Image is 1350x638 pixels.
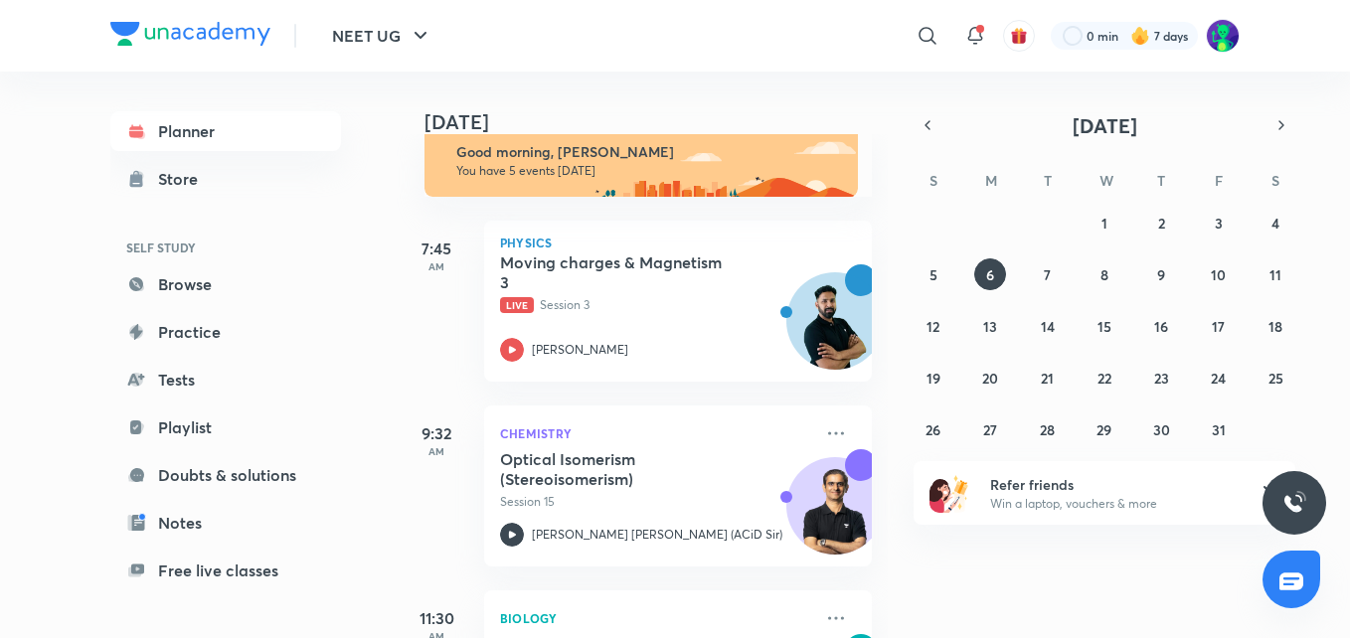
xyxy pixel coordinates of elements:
p: AM [397,445,476,457]
abbr: October 10, 2025 [1211,265,1226,284]
button: October 23, 2025 [1145,362,1177,394]
img: streak [1130,26,1150,46]
abbr: October 17, 2025 [1212,317,1225,336]
abbr: October 20, 2025 [982,369,998,388]
a: Company Logo [110,22,270,51]
button: October 2, 2025 [1145,207,1177,239]
abbr: October 23, 2025 [1154,369,1169,388]
abbr: October 7, 2025 [1044,265,1051,284]
abbr: Saturday [1271,171,1279,190]
button: October 16, 2025 [1145,310,1177,342]
button: October 20, 2025 [974,362,1006,394]
button: October 28, 2025 [1032,413,1064,445]
a: Notes [110,503,341,543]
button: October 30, 2025 [1145,413,1177,445]
abbr: October 3, 2025 [1215,214,1223,233]
button: October 29, 2025 [1089,413,1120,445]
button: October 15, 2025 [1089,310,1120,342]
button: October 9, 2025 [1145,258,1177,290]
h6: SELF STUDY [110,231,341,264]
button: October 13, 2025 [974,310,1006,342]
h5: 9:32 [397,421,476,445]
img: referral [929,473,969,513]
button: October 14, 2025 [1032,310,1064,342]
p: Session 15 [500,493,812,511]
abbr: Friday [1215,171,1223,190]
a: Planner [110,111,341,151]
p: Chemistry [500,421,812,445]
button: October 18, 2025 [1260,310,1291,342]
h4: [DATE] [424,110,892,134]
a: Practice [110,312,341,352]
abbr: Thursday [1157,171,1165,190]
h6: Good morning, [PERSON_NAME] [456,143,840,161]
p: Session 3 [500,296,812,314]
h5: Optical Isomerism (Stereoisomerism) [500,449,748,489]
abbr: October 21, 2025 [1041,369,1054,388]
button: October 4, 2025 [1260,207,1291,239]
abbr: October 12, 2025 [927,317,939,336]
abbr: October 14, 2025 [1041,317,1055,336]
img: avatar [1010,27,1028,45]
abbr: October 31, 2025 [1212,420,1226,439]
p: [PERSON_NAME] [PERSON_NAME] (ACiD Sir) [532,526,782,544]
abbr: October 26, 2025 [926,420,940,439]
button: October 24, 2025 [1203,362,1235,394]
button: October 3, 2025 [1203,207,1235,239]
button: [DATE] [941,111,1267,139]
button: October 8, 2025 [1089,258,1120,290]
button: October 31, 2025 [1203,413,1235,445]
button: October 27, 2025 [974,413,1006,445]
img: ttu [1282,491,1306,515]
a: Doubts & solutions [110,455,341,495]
button: October 25, 2025 [1260,362,1291,394]
p: You have 5 events [DATE] [456,163,840,179]
abbr: October 6, 2025 [986,265,994,284]
abbr: October 18, 2025 [1268,317,1282,336]
p: Biology [500,606,812,630]
img: Avatar [787,468,883,563]
h5: 11:30 [397,606,476,630]
button: October 22, 2025 [1089,362,1120,394]
a: Store [110,159,341,199]
abbr: October 11, 2025 [1269,265,1281,284]
h5: 7:45 [397,237,476,260]
abbr: October 24, 2025 [1211,369,1226,388]
button: October 21, 2025 [1032,362,1064,394]
abbr: Wednesday [1099,171,1113,190]
abbr: Tuesday [1044,171,1052,190]
abbr: Monday [985,171,997,190]
abbr: October 1, 2025 [1101,214,1107,233]
abbr: October 19, 2025 [927,369,940,388]
span: [DATE] [1073,112,1137,139]
img: Kaushiki Srivastava [1206,19,1240,53]
abbr: October 9, 2025 [1157,265,1165,284]
abbr: October 28, 2025 [1040,420,1055,439]
span: Live [500,297,534,313]
abbr: October 30, 2025 [1153,420,1170,439]
abbr: October 16, 2025 [1154,317,1168,336]
button: October 12, 2025 [918,310,949,342]
button: October 19, 2025 [918,362,949,394]
p: [PERSON_NAME] [532,341,628,359]
abbr: October 22, 2025 [1097,369,1111,388]
a: Browse [110,264,341,304]
abbr: October 29, 2025 [1097,420,1111,439]
p: Win a laptop, vouchers & more [990,495,1235,513]
a: Playlist [110,407,341,447]
button: avatar [1003,20,1035,52]
button: October 7, 2025 [1032,258,1064,290]
abbr: October 27, 2025 [983,420,997,439]
a: Tests [110,360,341,399]
abbr: October 5, 2025 [929,265,937,284]
abbr: October 25, 2025 [1268,369,1283,388]
abbr: October 8, 2025 [1100,265,1108,284]
abbr: October 13, 2025 [983,317,997,336]
img: morning [424,125,858,197]
button: October 1, 2025 [1089,207,1120,239]
button: October 5, 2025 [918,258,949,290]
button: October 26, 2025 [918,413,949,445]
div: Store [158,167,210,191]
abbr: October 2, 2025 [1158,214,1165,233]
img: Avatar [787,283,883,379]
